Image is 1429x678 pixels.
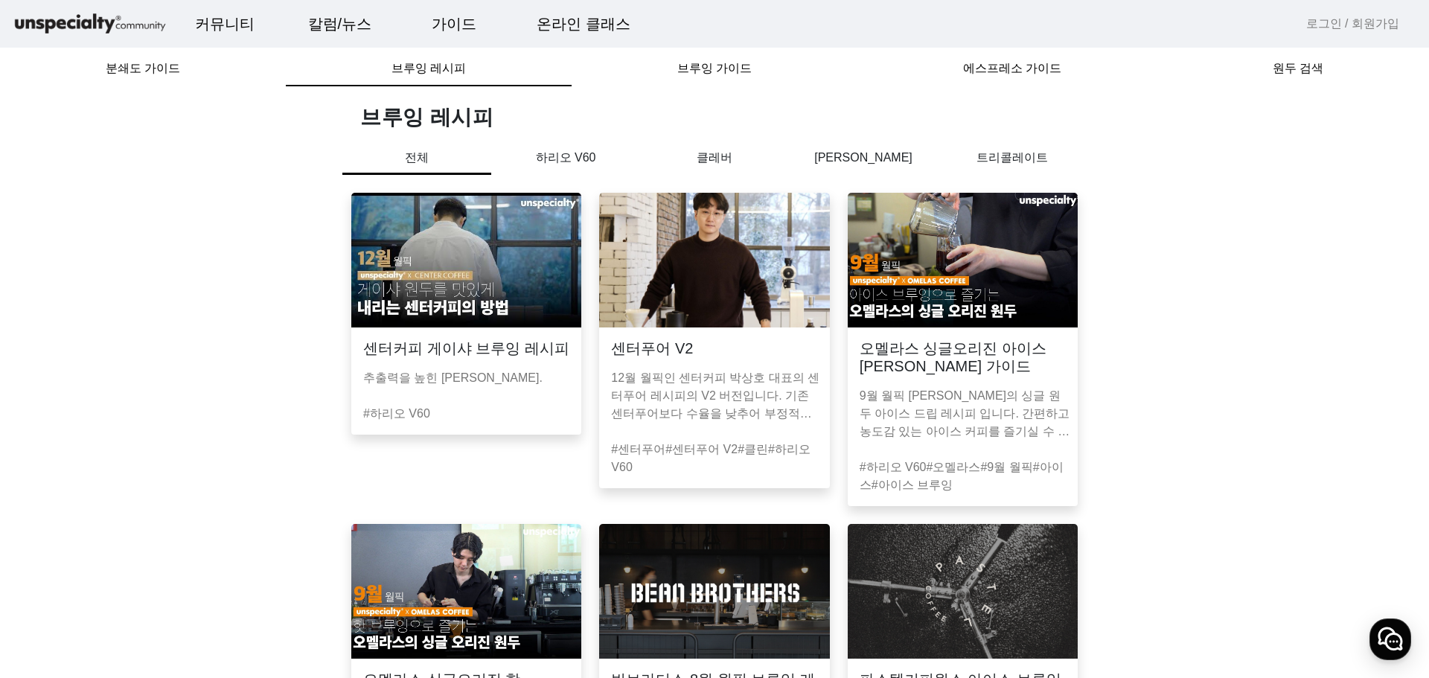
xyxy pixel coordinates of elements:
a: 홈 [4,472,98,509]
a: #하리오 V60 [611,443,811,473]
p: 9월 월픽 [PERSON_NAME]의 싱글 원두 아이스 드립 레시피 입니다. 간편하고 농도감 있는 아이스 커피를 즐기실 수 있습니다. [860,387,1072,441]
h3: 센터푸어 V2 [611,339,693,357]
span: 설정 [230,494,248,506]
a: #하리오 V60 [860,461,927,473]
span: 브루잉 가이드 [677,63,752,74]
p: 하리오 V60 [491,149,640,167]
span: 원두 검색 [1273,63,1323,74]
p: [PERSON_NAME] [789,149,938,167]
a: #아이스 브루잉 [872,479,953,491]
p: 전체 [342,149,491,175]
p: 클레버 [640,149,789,167]
span: 브루잉 레시피 [391,63,466,74]
span: 대화 [136,495,154,507]
a: 칼럼/뉴스 [296,4,384,44]
a: 설정 [192,472,286,509]
a: #하리오 V60 [363,407,430,420]
a: #오멜라스 [926,461,980,473]
h1: 브루잉 레시피 [360,104,1087,131]
a: #클린 [738,443,768,455]
h3: 오멜라스 싱글오리진 아이스 [PERSON_NAME] 가이드 [860,339,1066,375]
a: #센터푸어 [611,443,665,455]
img: logo [12,11,168,37]
a: 대화 [98,472,192,509]
span: 에스프레소 가이드 [963,63,1061,74]
span: 홈 [47,494,56,506]
p: 트리콜레이트 [938,149,1087,167]
a: 센터커피 게이샤 브루잉 레시피추출력을 높힌 [PERSON_NAME].#하리오 V60 [342,193,590,506]
a: #센터푸어 V2 [665,443,738,455]
a: #아이스 [860,461,1064,491]
a: 센터푸어 V212월 월픽인 센터커피 박상호 대표의 센터푸어 레시피의 V2 버전입니다. 기존 센터푸어보다 수율을 낮추어 부정적인 맛이 억제되었습니다.#센터푸어#센터푸어 V2#클... [590,193,838,506]
a: 로그인 / 회원가입 [1306,15,1399,33]
p: 추출력을 높힌 [PERSON_NAME]. [363,369,575,387]
p: 12월 월픽인 센터커피 박상호 대표의 센터푸어 레시피의 V2 버전입니다. 기존 센터푸어보다 수율을 낮추어 부정적인 맛이 억제되었습니다. [611,369,823,423]
a: 오멜라스 싱글오리진 아이스 [PERSON_NAME] 가이드9월 월픽 [PERSON_NAME]의 싱글 원두 아이스 드립 레시피 입니다. 간편하고 농도감 있는 아이스 커피를 즐기... [839,193,1087,506]
span: 분쇄도 가이드 [106,63,180,74]
a: 가이드 [420,4,488,44]
a: 커뮤니티 [183,4,266,44]
a: #9월 월픽 [980,461,1032,473]
h3: 센터커피 게이샤 브루잉 레시피 [363,339,569,357]
a: 온라인 클래스 [525,4,642,44]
